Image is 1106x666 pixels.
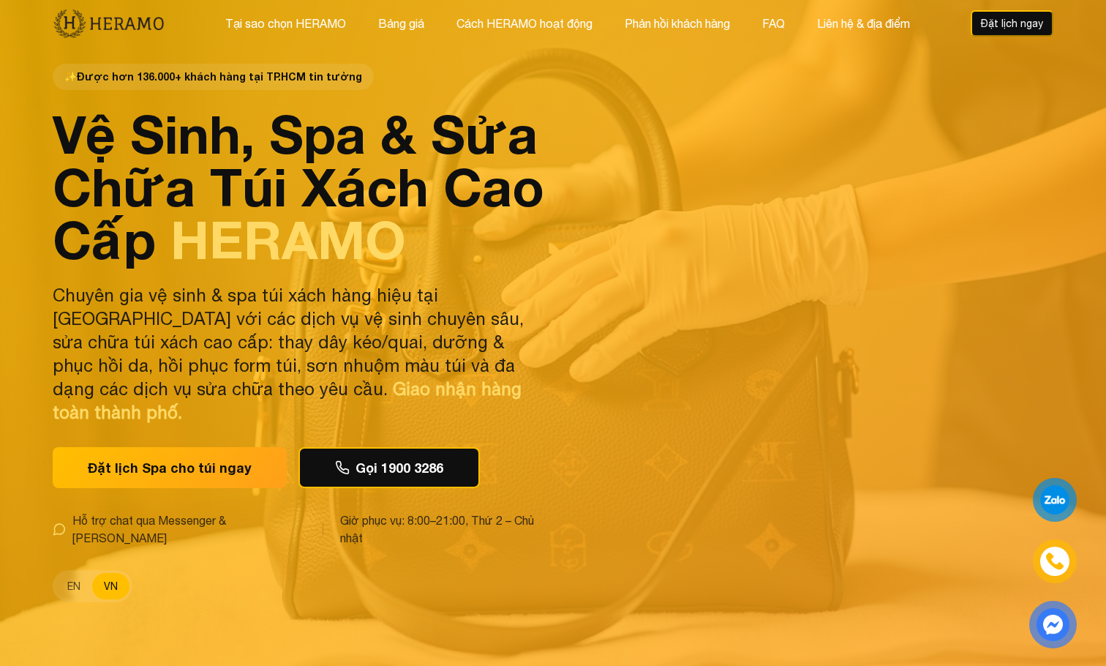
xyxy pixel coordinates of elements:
[340,512,544,547] span: Giờ phục vụ: 8:00–21:00, Thứ 2 – Chủ nhật
[298,447,480,488] button: Gọi 1900 3286
[53,108,544,266] h1: Vệ Sinh, Spa & Sửa Chữa Túi Xách Cao Cấp
[1044,551,1065,572] img: phone-icon
[56,573,92,599] button: EN
[971,10,1053,37] button: Đặt lịch ngay
[92,573,129,599] button: VN
[64,70,77,84] span: star
[170,208,406,271] span: HERAMO
[221,14,350,33] button: Tại sao chọn HERAMO
[620,14,734,33] button: Phản hồi khách hàng
[452,14,597,33] button: Cách HERAMO hoạt động
[1035,542,1075,581] a: phone-icon
[813,14,914,33] button: Liên hệ & địa điểm
[53,447,287,488] button: Đặt lịch Spa cho túi ngay
[374,14,429,33] button: Bảng giá
[72,512,305,547] span: Hỗ trợ chat qua Messenger & [PERSON_NAME]
[53,8,165,39] img: new-logo.3f60348b.png
[53,283,544,424] p: Chuyên gia vệ sinh & spa túi xách hàng hiệu tại [GEOGRAPHIC_DATA] với các dịch vụ vệ sinh chuyên ...
[758,14,789,33] button: FAQ
[53,64,374,90] span: Được hơn 136.000+ khách hàng tại TP.HCM tin tưởng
